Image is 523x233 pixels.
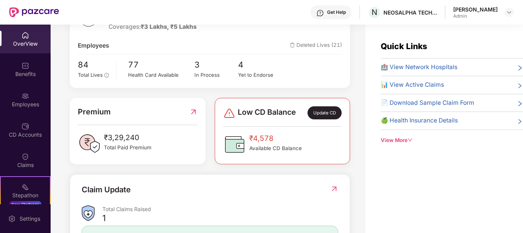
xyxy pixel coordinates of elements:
span: right [517,100,523,107]
div: Yet to Endorse [238,71,282,79]
img: svg+xml;base64,PHN2ZyBpZD0iSG9tZSIgeG1sbnM9Imh0dHA6Ly93d3cudzMub3JnLzIwMDAvc3ZnIiB3aWR0aD0iMjAiIG... [21,31,29,39]
div: Stepathon [1,192,50,199]
span: 77 [128,58,194,71]
div: NEOSALPHA TECHNOLOGIES [GEOGRAPHIC_DATA] [383,9,437,16]
span: 4 [238,58,282,71]
div: Total Claims Raised [102,205,338,213]
span: 🏥 View Network Hospitals [381,63,457,72]
span: Quick Links [381,41,427,51]
span: 84 [78,58,111,71]
div: In Process [194,71,238,79]
div: Health Card Available [128,71,194,79]
span: Deleted Lives (21) [290,41,342,50]
span: Employees [78,41,109,50]
span: right [517,82,523,89]
span: down [408,137,413,143]
img: CDBalanceIcon [223,133,246,156]
img: ClaimsSummaryIcon [82,205,95,221]
span: right [517,64,523,72]
div: 1 [102,213,106,223]
span: right [517,117,523,125]
span: Total Lives [78,72,103,78]
div: Admin [453,13,498,19]
img: svg+xml;base64,PHN2ZyBpZD0iQmVuZWZpdHMiIHhtbG5zPSJodHRwOi8vd3d3LnczLm9yZy8yMDAwL3N2ZyIgd2lkdGg9Ij... [21,62,29,69]
span: N [372,8,377,17]
img: svg+xml;base64,PHN2ZyBpZD0iRHJvcGRvd24tMzJ4MzIiIHhtbG5zPSJodHRwOi8vd3d3LnczLm9yZy8yMDAwL3N2ZyIgd2... [506,9,512,15]
img: svg+xml;base64,PHN2ZyBpZD0iQ0RfQWNjb3VudHMiIGRhdGEtbmFtZT0iQ0QgQWNjb3VudHMiIHhtbG5zPSJodHRwOi8vd3... [21,122,29,130]
img: svg+xml;base64,PHN2ZyBpZD0iQ2xhaW0iIHhtbG5zPSJodHRwOi8vd3d3LnczLm9yZy8yMDAwL3N2ZyIgd2lkdGg9IjIwIi... [21,153,29,160]
div: Update CD [308,106,342,119]
div: Settings [17,215,43,223]
span: 3 [194,58,238,71]
img: PaidPremiumIcon [78,132,101,155]
img: svg+xml;base64,PHN2ZyBpZD0iRGFuZ2VyLTMyeDMyIiB4bWxucz0iaHR0cDovL3d3dy53My5vcmcvMjAwMC9zdmciIHdpZH... [223,107,235,119]
span: Total Paid Premium [104,144,151,152]
div: [PERSON_NAME] [453,6,498,13]
img: svg+xml;base64,PHN2ZyB4bWxucz0iaHR0cDovL3d3dy53My5vcmcvMjAwMC9zdmciIHdpZHRoPSIyMSIgaGVpZ2h0PSIyMC... [21,183,29,191]
span: ₹3 Lakhs, ₹5 Lakhs [141,23,197,30]
img: deleteIcon [290,43,295,48]
img: svg+xml;base64,PHN2ZyBpZD0iU2V0dGluZy0yMHgyMCIgeG1sbnM9Imh0dHA6Ly93d3cudzMub3JnLzIwMDAvc3ZnIiB3aW... [8,215,16,223]
img: RedirectIcon [189,106,197,118]
div: New Challenge [9,201,41,207]
span: Available CD Balance [249,144,302,152]
img: New Pazcare Logo [9,7,59,17]
div: Claim Update [82,184,131,196]
span: 📊 View Active Claims [381,80,444,89]
div: Get Help [327,9,346,15]
div: Coverages: [109,22,197,31]
img: RedirectIcon [330,185,338,193]
img: svg+xml;base64,PHN2ZyBpZD0iRW1wbG95ZWVzIiB4bWxucz0iaHR0cDovL3d3dy53My5vcmcvMjAwMC9zdmciIHdpZHRoPS... [21,92,29,100]
span: 🍏 Health Insurance Details [381,116,458,125]
span: ₹3,29,240 [104,132,151,144]
span: info-circle [104,73,109,78]
img: svg+xml;base64,PHN2ZyBpZD0iSGVscC0zMngzMiIgeG1sbnM9Imh0dHA6Ly93d3cudzMub3JnLzIwMDAvc3ZnIiB3aWR0aD... [316,9,324,17]
div: View More [381,136,523,144]
span: ₹4,578 [249,133,302,144]
span: Premium [78,106,111,118]
span: 📄 Download Sample Claim Form [381,98,474,107]
span: Low CD Balance [238,106,296,119]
